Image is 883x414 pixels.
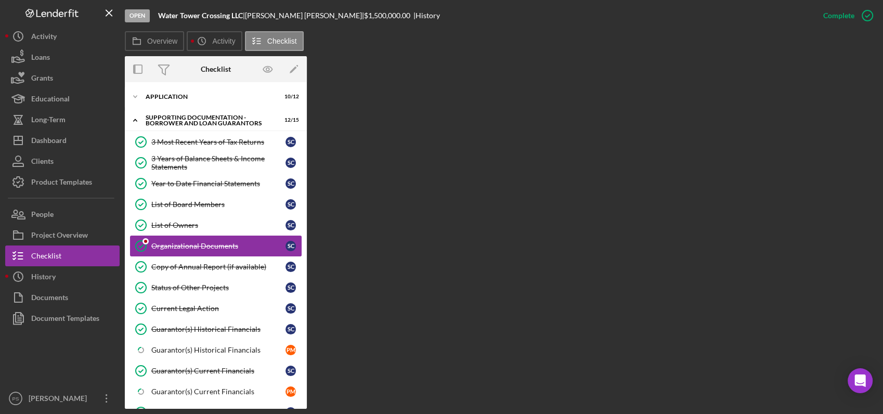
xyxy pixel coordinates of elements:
a: List of Board MembersSC [130,194,302,215]
button: Document Templates [5,308,120,329]
button: People [5,204,120,225]
div: $1,500,000.00 [364,11,413,20]
div: Long-Term [31,109,66,133]
div: S C [285,262,296,272]
div: S C [285,220,296,230]
a: Guarantor(s) Historical FinancialsPM [130,340,302,360]
div: Year to Date Financial Statements [151,179,285,188]
a: 3 Years of Balance Sheets & Income StatementsSC [130,152,302,173]
button: Clients [5,151,120,172]
div: List of Owners [151,221,285,229]
a: Copy of Annual Report (if available)SC [130,256,302,277]
div: Application [146,94,273,100]
b: Water Tower Crossing LLC [158,11,243,20]
div: Documents [31,287,68,310]
text: PS [12,396,19,402]
div: Open Intercom Messenger [848,368,873,393]
label: Activity [212,37,235,45]
a: Guarantor(s) Historical FinancialsSC [130,319,302,340]
div: Current Legal Action [151,304,285,313]
div: Document Templates [31,308,99,331]
div: Copy of Annual Report (if available) [151,263,285,271]
button: Loans [5,47,120,68]
a: List of OwnersSC [130,215,302,236]
div: [PERSON_NAME] [PERSON_NAME] | [245,11,364,20]
div: 10 / 12 [280,94,299,100]
div: P M [285,386,296,397]
div: S C [285,178,296,189]
a: Guarantor(s) Current FinancialsSC [130,360,302,381]
div: P M [285,345,296,355]
div: S C [285,199,296,210]
div: 12 / 15 [280,117,299,123]
div: Project Overview [31,225,88,248]
a: Year to Date Financial StatementsSC [130,173,302,194]
button: Long-Term [5,109,120,130]
button: Complete [813,5,878,26]
div: List of Board Members [151,200,285,209]
button: Dashboard [5,130,120,151]
label: Checklist [267,37,297,45]
div: Educational [31,88,70,112]
div: People [31,204,54,227]
div: S C [285,282,296,293]
button: Activity [187,31,242,51]
div: 3 Years of Balance Sheets & Income Statements [151,154,285,171]
div: Guarantor(s) Current Financials [151,387,285,396]
div: Checklist [31,245,61,269]
div: | History [413,11,440,20]
div: S C [285,324,296,334]
div: Loans [31,47,50,70]
div: Open [125,9,150,22]
div: Organizational Documents [151,242,285,250]
button: Checklist [245,31,304,51]
div: Guarantor(s) Historical Financials [151,346,285,354]
a: Organizational DocumentsSC [130,236,302,256]
button: Product Templates [5,172,120,192]
div: Clients [31,151,54,174]
button: Checklist [5,245,120,266]
a: Guarantor(s) Current FinancialsPM [130,381,302,402]
button: Documents [5,287,120,308]
div: S C [285,241,296,251]
div: [PERSON_NAME] [26,388,94,411]
a: 3 Most Recent Years of Tax ReturnsSC [130,132,302,152]
button: Activity [5,26,120,47]
div: Activity [31,26,57,49]
a: Current Legal ActionSC [130,298,302,319]
div: S C [285,137,296,147]
button: Overview [125,31,184,51]
div: History [31,266,56,290]
div: Grants [31,68,53,91]
a: Status of Other ProjectsSC [130,277,302,298]
button: History [5,266,120,287]
div: S C [285,158,296,168]
label: Overview [147,37,177,45]
div: Guarantor(s) Historical Financials [151,325,285,333]
div: Checklist [201,65,231,73]
div: S C [285,303,296,314]
div: Dashboard [31,130,67,153]
div: | [158,11,245,20]
div: Product Templates [31,172,92,195]
button: Educational [5,88,120,109]
div: Guarantor(s) Current Financials [151,367,285,375]
button: PS[PERSON_NAME] [5,388,120,409]
button: Project Overview [5,225,120,245]
button: Grants [5,68,120,88]
div: Status of Other Projects [151,283,285,292]
div: S C [285,366,296,376]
